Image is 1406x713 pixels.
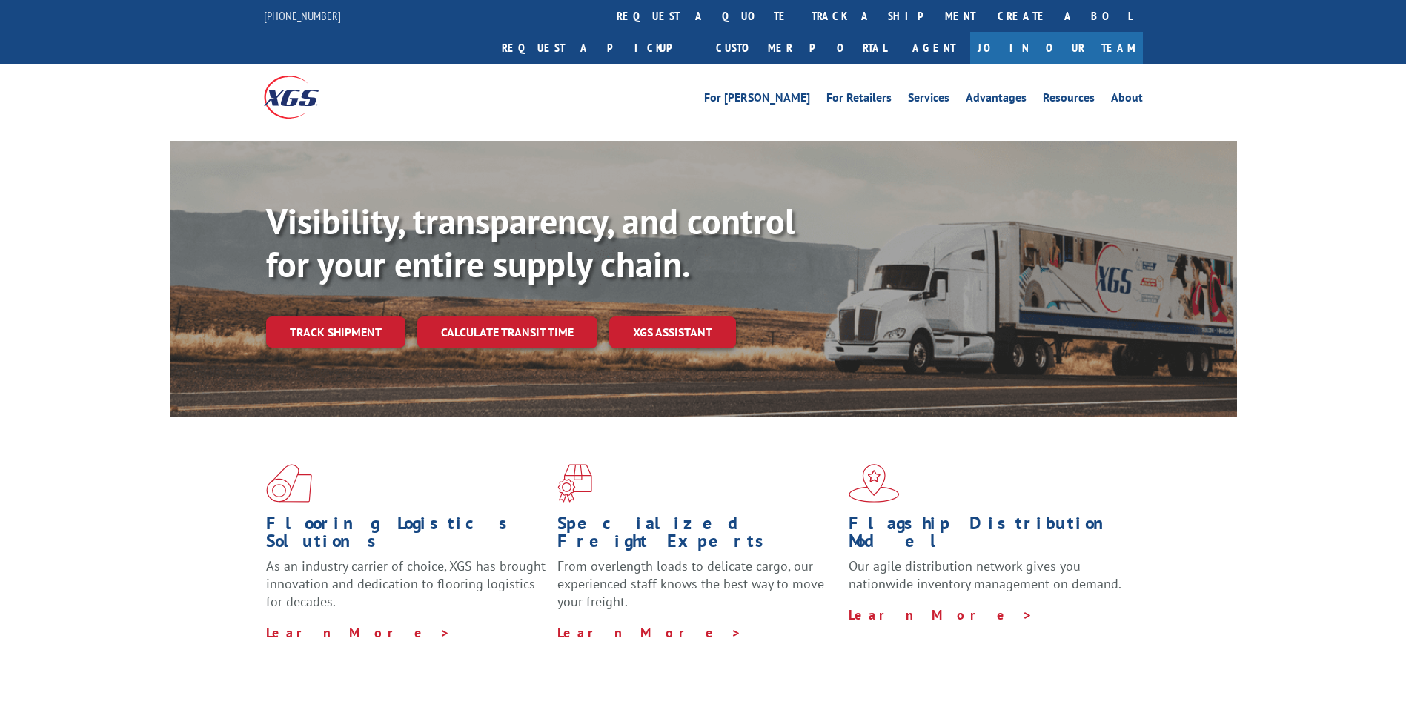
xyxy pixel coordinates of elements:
p: From overlength loads to delicate cargo, our experienced staff knows the best way to move your fr... [557,557,838,623]
a: For [PERSON_NAME] [704,92,810,108]
a: Calculate transit time [417,316,597,348]
img: xgs-icon-focused-on-flooring-red [557,464,592,503]
span: As an industry carrier of choice, XGS has brought innovation and dedication to flooring logistics... [266,557,546,610]
a: XGS ASSISTANT [609,316,736,348]
a: Agent [898,32,970,64]
a: Customer Portal [705,32,898,64]
img: xgs-icon-flagship-distribution-model-red [849,464,900,503]
a: Track shipment [266,316,405,348]
a: Advantages [966,92,1027,108]
b: Visibility, transparency, and control for your entire supply chain. [266,198,795,287]
a: Services [908,92,949,108]
a: [PHONE_NUMBER] [264,8,341,23]
a: About [1111,92,1143,108]
a: Request a pickup [491,32,705,64]
h1: Flooring Logistics Solutions [266,514,546,557]
span: Our agile distribution network gives you nationwide inventory management on demand. [849,557,1121,592]
a: For Retailers [826,92,892,108]
a: Learn More > [557,624,742,641]
a: Learn More > [849,606,1033,623]
a: Resources [1043,92,1095,108]
img: xgs-icon-total-supply-chain-intelligence-red [266,464,312,503]
a: Learn More > [266,624,451,641]
a: Join Our Team [970,32,1143,64]
h1: Specialized Freight Experts [557,514,838,557]
h1: Flagship Distribution Model [849,514,1129,557]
